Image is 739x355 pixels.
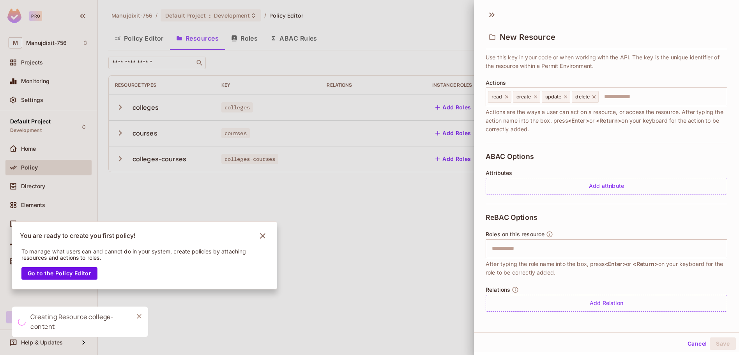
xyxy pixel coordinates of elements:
[710,337,736,350] button: Save
[684,337,710,350] button: Cancel
[572,91,599,103] div: delete
[513,91,540,103] div: create
[542,91,571,103] div: update
[575,94,590,100] span: delete
[486,295,727,312] div: Add Relation
[133,310,145,322] button: Close
[486,214,537,221] span: ReBAC Options
[30,312,127,332] div: Creating Resource college-content
[486,80,506,86] span: Actions
[486,53,727,70] span: Use this key in your code or when working with the API. The key is the unique identifier of the r...
[633,260,658,267] span: <Return>
[500,32,555,42] span: New Resource
[488,91,511,103] div: read
[491,94,502,100] span: read
[21,248,257,261] p: To manage what users can and cannot do in your system, create policies by attaching resources and...
[20,232,136,240] p: You are ready to create you first policy!
[545,94,562,100] span: update
[486,260,727,277] span: After typing the role name into the box, press or on your keyboard for the role to be correctly a...
[21,267,97,280] button: Go to the Policy Editor
[596,117,621,124] span: <Return>
[486,287,510,293] span: Relations
[486,231,545,237] span: Roles on this resource
[486,170,513,176] span: Attributes
[568,117,589,124] span: <Enter>
[486,108,727,134] span: Actions are the ways a user can act on a resource, or access the resource. After typing the actio...
[516,94,531,100] span: create
[486,178,727,194] div: Add attribute
[605,260,626,267] span: <Enter>
[486,153,534,161] span: ABAC Options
